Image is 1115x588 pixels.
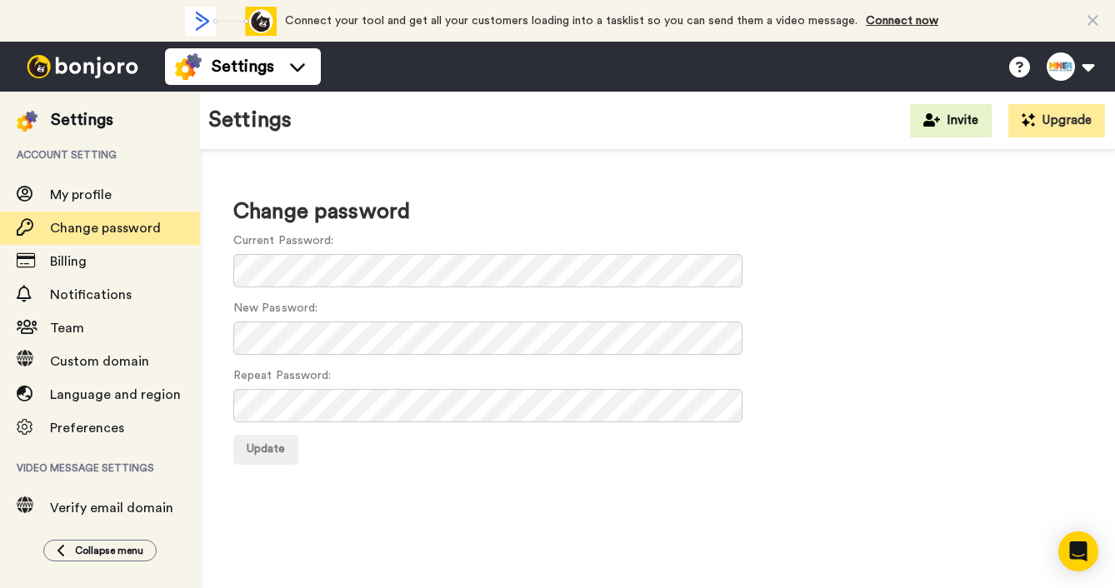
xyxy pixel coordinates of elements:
[233,435,298,465] button: Update
[1008,104,1105,137] button: Upgrade
[285,15,857,27] span: Connect your tool and get all your customers loading into a tasklist so you can send them a video...
[208,108,292,132] h1: Settings
[247,443,285,455] span: Update
[233,200,1082,224] h1: Change password
[43,540,157,561] button: Collapse menu
[1058,531,1098,571] div: Open Intercom Messenger
[910,104,992,137] button: Invite
[51,108,113,132] div: Settings
[50,388,181,401] span: Language and region
[50,421,124,435] span: Preferences
[233,367,331,385] label: Repeat Password:
[233,300,317,317] label: New Password:
[212,55,274,78] span: Settings
[185,7,277,36] div: animation
[233,232,333,250] label: Current Password:
[50,501,173,515] span: Verify email domain
[50,188,112,202] span: My profile
[20,55,145,78] img: bj-logo-header-white.svg
[50,288,132,301] span: Notifications
[50,355,149,368] span: Custom domain
[17,111,37,132] img: settings-colored.svg
[75,544,143,557] span: Collapse menu
[50,222,161,235] span: Change password
[50,255,87,268] span: Billing
[175,53,202,80] img: settings-colored.svg
[866,15,938,27] a: Connect now
[50,321,84,335] span: Team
